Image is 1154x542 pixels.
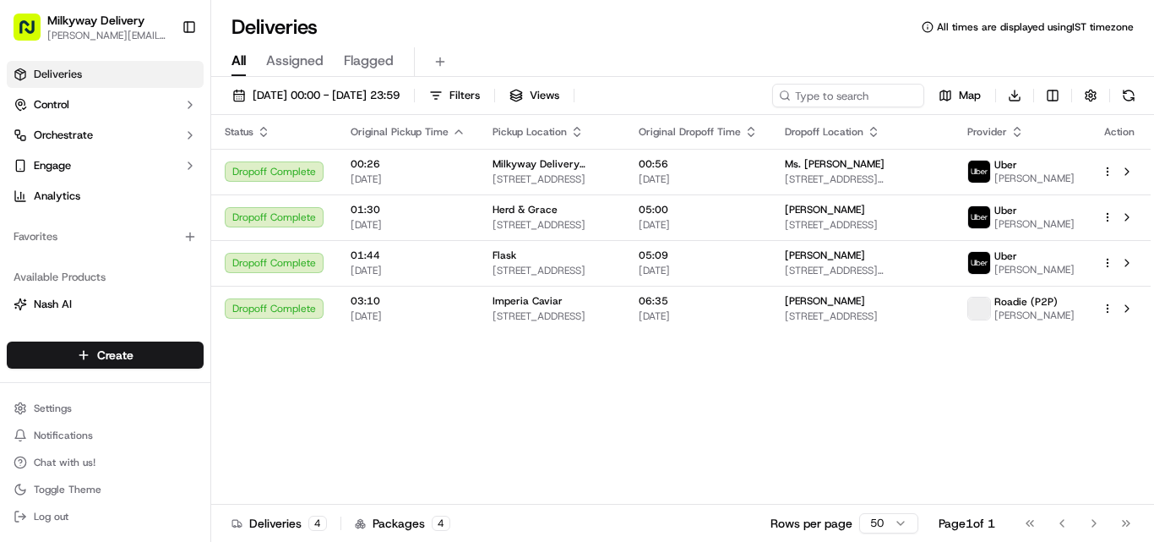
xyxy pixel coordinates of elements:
span: Analytics [34,189,80,204]
span: Nash AI [34,297,72,312]
span: [STREET_ADDRESS] [493,172,612,186]
span: Views [530,88,559,103]
span: Flagged [344,51,394,71]
span: Provider [967,125,1007,139]
span: Uber [994,249,1017,263]
span: Uber [994,158,1017,172]
span: 00:56 [639,157,758,171]
span: [DATE] [639,309,758,323]
button: Views [502,84,567,107]
span: Assigned [266,51,324,71]
span: [DATE] [351,172,465,186]
span: [DATE] [351,309,465,323]
button: Nash AI [7,291,204,318]
span: Map [959,88,981,103]
span: Log out [34,510,68,523]
div: Action [1102,125,1137,139]
button: Fleet [7,321,204,348]
span: [DATE] [351,218,465,232]
button: Control [7,91,204,118]
span: Status [225,125,253,139]
div: Favorites [7,223,204,250]
span: [DATE] [639,218,758,232]
span: Flask [493,249,516,262]
span: Orchestrate [34,128,93,143]
span: [DATE] [351,264,465,277]
span: [PERSON_NAME] [994,172,1075,185]
button: Orchestrate [7,122,204,149]
span: Roadie (P2P) [994,295,1058,309]
button: Filters [422,84,487,107]
a: Deliveries [7,61,204,88]
span: [PERSON_NAME] [785,249,865,262]
span: Fleet [34,327,58,342]
span: [STREET_ADDRESS][PERSON_NAME] [785,264,940,277]
span: Notifications [34,429,93,442]
button: Toggle Theme [7,478,204,501]
span: Original Dropoff Time [639,125,741,139]
img: uber-new-logo.jpeg [968,206,990,228]
span: 00:26 [351,157,465,171]
img: uber-new-logo.jpeg [968,252,990,274]
img: uber-new-logo.jpeg [968,161,990,183]
span: [STREET_ADDRESS] [493,309,612,323]
span: [PERSON_NAME] [785,203,865,216]
span: [STREET_ADDRESS] [785,218,940,232]
span: Deliveries [34,67,82,82]
button: Create [7,342,204,369]
div: Page 1 of 1 [939,515,995,532]
div: 4 [432,516,450,531]
span: Filters [449,88,480,103]
span: [STREET_ADDRESS] [493,218,612,232]
button: [DATE] 00:00 - [DATE] 23:59 [225,84,407,107]
span: 01:44 [351,249,465,262]
span: 03:10 [351,294,465,308]
button: Milkyway Delivery [47,12,144,29]
button: Chat with us! [7,451,204,474]
button: Notifications [7,424,204,447]
span: [DATE] 00:00 - [DATE] 23:59 [253,88,400,103]
span: [DATE] [639,172,758,186]
button: Log out [7,505,204,528]
span: Control [34,97,69,112]
span: [STREET_ADDRESS] [785,309,940,323]
span: Original Pickup Time [351,125,449,139]
span: [PERSON_NAME] [785,294,865,308]
span: [STREET_ADDRESS][PERSON_NAME] [785,172,940,186]
span: [STREET_ADDRESS] [493,264,612,277]
span: 05:09 [639,249,758,262]
span: Milkyway Delivery Service [493,157,612,171]
span: 05:00 [639,203,758,216]
button: Settings [7,397,204,420]
span: All [231,51,246,71]
span: Create [97,347,133,364]
span: All times are displayed using IST timezone [937,20,1134,34]
span: [PERSON_NAME] [994,309,1075,322]
span: 06:35 [639,294,758,308]
div: 4 [308,516,327,531]
span: Herd & Grace [493,203,558,216]
span: 01:30 [351,203,465,216]
span: Dropoff Location [785,125,863,139]
span: Uber [994,204,1017,217]
span: [PERSON_NAME] [994,217,1075,231]
h1: Deliveries [231,14,318,41]
span: Engage [34,158,71,173]
button: [PERSON_NAME][EMAIL_ADDRESS][DOMAIN_NAME] [47,29,168,42]
button: Engage [7,152,204,179]
span: Toggle Theme [34,483,101,496]
div: Deliveries [231,515,327,532]
span: [DATE] [639,264,758,277]
a: Fleet [14,327,197,342]
a: Analytics [7,183,204,210]
span: Pickup Location [493,125,567,139]
span: Imperia Caviar [493,294,563,308]
button: Milkyway Delivery[PERSON_NAME][EMAIL_ADDRESS][DOMAIN_NAME] [7,7,175,47]
span: Chat with us! [34,456,95,469]
button: Map [931,84,988,107]
input: Type to search [772,84,924,107]
span: [PERSON_NAME] [994,263,1075,276]
a: Nash AI [14,297,197,312]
